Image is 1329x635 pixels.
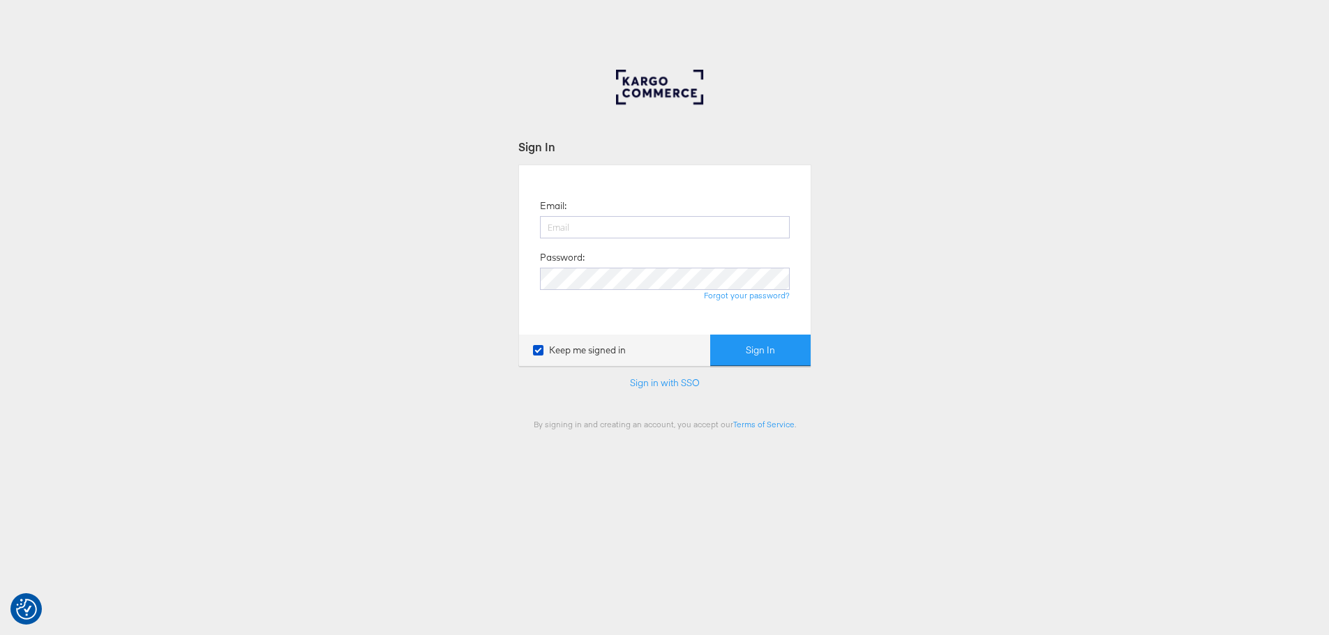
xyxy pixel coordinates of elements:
[540,216,790,238] input: Email
[710,335,811,366] button: Sign In
[533,344,626,357] label: Keep me signed in
[704,290,790,300] a: Forgot your password?
[16,599,37,620] img: Revisit consent button
[733,419,795,429] a: Terms of Service
[540,199,566,213] label: Email:
[540,251,585,264] label: Password:
[518,139,811,155] div: Sign In
[16,599,37,620] button: Consent Preferences
[630,376,700,389] a: Sign in with SSO
[518,419,811,429] div: By signing in and creating an account, you accept our .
